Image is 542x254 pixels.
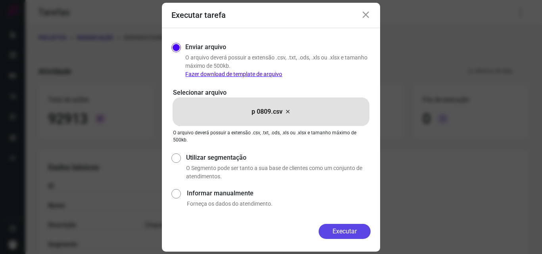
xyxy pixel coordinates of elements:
p: p 0809.csv [252,107,283,116]
label: Informar manualmente [187,189,371,198]
label: Utilizar segmentação [186,153,371,162]
a: Fazer download de template de arquivo [185,71,282,77]
p: O arquivo deverá possuir a extensão .csv, .txt, .ods, .xls ou .xlsx e tamanho máximo de 500kb. [173,129,369,143]
button: Executar [319,224,371,239]
h3: Executar tarefa [171,10,226,20]
p: O Segmento pode ser tanto a sua base de clientes como um conjunto de atendimentos. [186,164,371,181]
p: Selecionar arquivo [173,88,369,97]
p: O arquivo deverá possuir a extensão .csv, .txt, .ods, .xls ou .xlsx e tamanho máximo de 500kb. [185,53,371,78]
p: Forneça os dados do atendimento. [187,200,371,208]
label: Enviar arquivo [185,42,226,52]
